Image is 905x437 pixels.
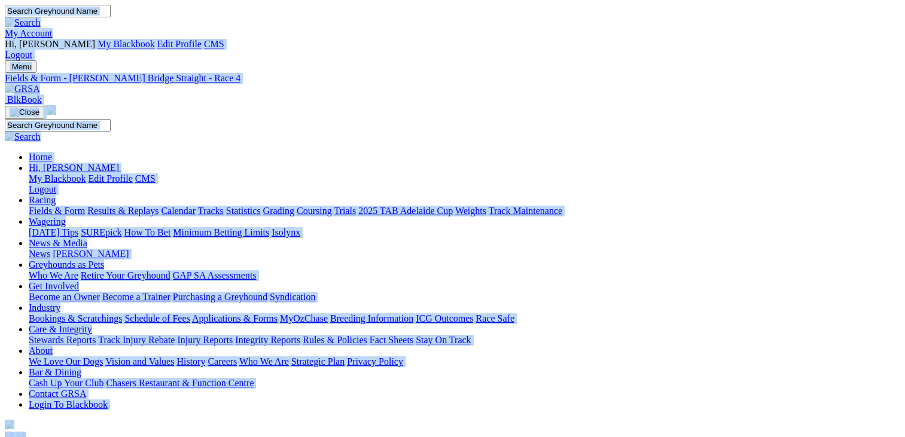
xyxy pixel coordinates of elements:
a: Bookings & Scratchings [29,313,122,323]
a: Applications & Forms [192,313,278,323]
a: Become a Trainer [102,292,170,302]
a: Statistics [226,206,261,216]
a: Calendar [161,206,196,216]
a: Care & Integrity [29,324,92,334]
a: Integrity Reports [235,335,300,345]
a: Isolynx [272,227,300,237]
a: Vision and Values [105,356,174,366]
a: Home [29,152,52,162]
a: Grading [263,206,294,216]
a: Get Involved [29,281,79,291]
div: Industry [29,313,900,324]
div: Racing [29,206,900,216]
a: Breeding Information [330,313,413,323]
a: Logout [29,184,56,194]
a: Purchasing a Greyhound [173,292,267,302]
a: Greyhounds as Pets [29,259,104,270]
div: My Account [5,39,900,60]
a: Fields & Form [29,206,85,216]
a: News [29,249,50,259]
a: My Account [5,28,53,38]
a: My Blackbook [29,173,86,184]
a: Bar & Dining [29,367,81,377]
a: We Love Our Dogs [29,356,103,366]
span: BlkBook [7,94,42,105]
a: 2025 TAB Adelaide Cup [358,206,453,216]
a: Trials [334,206,356,216]
a: CMS [204,39,224,49]
a: BlkBook [5,94,42,105]
a: History [176,356,205,366]
img: Close [10,108,39,117]
a: Coursing [297,206,332,216]
img: logo-grsa-white.png [47,105,56,115]
a: [PERSON_NAME] [53,249,129,259]
a: Weights [455,206,486,216]
a: Edit Profile [157,39,202,49]
div: Wagering [29,227,900,238]
a: How To Bet [124,227,171,237]
a: Racing [29,195,56,205]
a: Schedule of Fees [124,313,190,323]
a: Contact GRSA [29,389,86,399]
a: Rules & Policies [303,335,367,345]
a: Cash Up Your Club [29,378,103,388]
div: News & Media [29,249,900,259]
a: Results & Replays [87,206,159,216]
a: MyOzChase [280,313,328,323]
a: SUREpick [81,227,121,237]
button: Toggle navigation [5,106,44,119]
a: Edit Profile [89,173,133,184]
input: Search [5,119,111,132]
div: About [29,356,900,367]
a: Injury Reports [177,335,233,345]
a: About [29,346,53,356]
a: Syndication [270,292,315,302]
span: Menu [12,62,32,71]
a: [DATE] Tips [29,227,78,237]
span: Hi, [PERSON_NAME] [5,39,95,49]
a: Race Safe [476,313,514,323]
a: Strategic Plan [291,356,345,366]
a: Stewards Reports [29,335,96,345]
a: Minimum Betting Limits [173,227,269,237]
a: CMS [135,173,156,184]
a: News & Media [29,238,87,248]
img: GRSA [5,84,40,94]
a: Retire Your Greyhound [81,270,170,280]
a: Track Injury Rebate [98,335,175,345]
a: Privacy Policy [347,356,403,366]
img: Search [5,17,41,28]
a: Stay On Track [416,335,471,345]
img: logo-grsa-white.png [5,420,14,429]
a: GAP SA Assessments [173,270,257,280]
a: Fact Sheets [370,335,413,345]
input: Search [5,5,111,17]
span: Hi, [PERSON_NAME] [29,163,119,173]
button: Toggle navigation [5,60,36,73]
a: Track Maintenance [489,206,562,216]
a: Login To Blackbook [29,399,108,410]
a: Careers [208,356,237,366]
div: Greyhounds as Pets [29,270,900,281]
div: Hi, [PERSON_NAME] [29,173,900,195]
a: Hi, [PERSON_NAME] [29,163,121,173]
a: My Blackbook [97,39,155,49]
a: Wagering [29,216,66,227]
a: Industry [29,302,60,313]
a: Tracks [198,206,224,216]
a: ICG Outcomes [416,313,473,323]
div: Get Involved [29,292,900,302]
a: Fields & Form - [PERSON_NAME] Bridge Straight - Race 4 [5,73,900,84]
div: Care & Integrity [29,335,900,346]
a: Chasers Restaurant & Function Centre [106,378,254,388]
a: Who We Are [29,270,78,280]
a: Become an Owner [29,292,100,302]
a: Who We Are [239,356,289,366]
div: Bar & Dining [29,378,900,389]
a: Logout [5,50,32,60]
img: Search [5,132,41,142]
